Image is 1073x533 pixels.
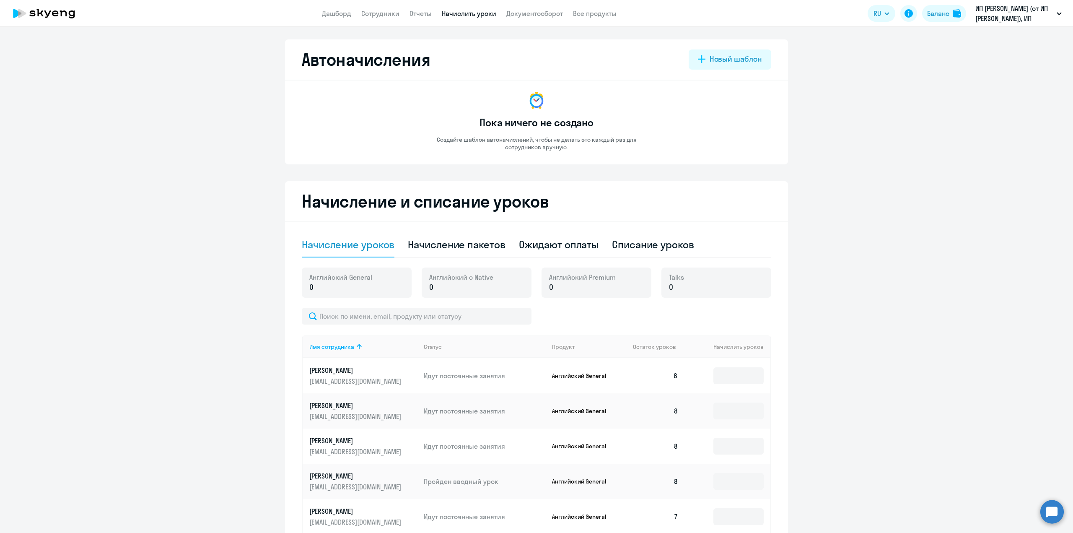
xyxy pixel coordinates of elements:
div: Начисление уроков [302,238,394,251]
div: Новый шаблон [710,54,762,65]
a: [PERSON_NAME][EMAIL_ADDRESS][DOMAIN_NAME] [309,471,417,491]
p: Пройден вводный урок [424,477,545,486]
button: Новый шаблон [689,49,771,70]
p: [EMAIL_ADDRESS][DOMAIN_NAME] [309,482,403,491]
p: Английский General [552,407,615,415]
a: Документооборот [506,9,563,18]
a: [PERSON_NAME][EMAIL_ADDRESS][DOMAIN_NAME] [309,366,417,386]
span: Английский General [309,273,372,282]
div: Остаток уроков [633,343,685,351]
a: Все продукты [573,9,617,18]
div: Статус [424,343,442,351]
h2: Начисление и списание уроков [302,191,771,211]
p: Английский General [552,513,615,520]
div: Баланс [927,8,949,18]
span: Talks [669,273,684,282]
p: Идут постоянные занятия [424,442,545,451]
a: [PERSON_NAME][EMAIL_ADDRESS][DOMAIN_NAME] [309,436,417,456]
div: Начисление пакетов [408,238,505,251]
td: 8 [626,429,685,464]
td: 8 [626,464,685,499]
p: [EMAIL_ADDRESS][DOMAIN_NAME] [309,447,403,456]
p: Английский General [552,478,615,485]
p: Создайте шаблон автоначислений, чтобы не делать это каждый раз для сотрудников вручную. [419,136,654,151]
div: Ожидают оплаты [519,238,599,251]
div: Продукт [552,343,627,351]
p: [PERSON_NAME] [309,366,403,375]
span: Английский с Native [429,273,493,282]
a: Сотрудники [361,9,399,18]
div: Продукт [552,343,575,351]
p: [EMAIL_ADDRESS][DOMAIN_NAME] [309,517,403,527]
a: Начислить уроки [442,9,496,18]
p: Английский General [552,442,615,450]
button: Балансbalance [922,5,966,22]
span: Остаток уроков [633,343,676,351]
p: Идут постоянные занятия [424,512,545,521]
th: Начислить уроков [685,335,770,358]
div: Имя сотрудника [309,343,354,351]
a: [PERSON_NAME][EMAIL_ADDRESS][DOMAIN_NAME] [309,507,417,527]
span: 0 [549,282,553,293]
p: Идут постоянные занятия [424,406,545,416]
div: Списание уроков [612,238,694,251]
p: ИП [PERSON_NAME] (от ИП [PERSON_NAME]), ИП [PERSON_NAME] [975,3,1053,23]
p: [PERSON_NAME] [309,507,403,516]
p: [PERSON_NAME] [309,471,403,481]
p: [PERSON_NAME] [309,436,403,445]
input: Поиск по имени, email, продукту или статусу [302,308,531,325]
span: RU [873,8,881,18]
div: Имя сотрудника [309,343,417,351]
a: Дашборд [322,9,351,18]
p: Английский General [552,372,615,380]
p: [PERSON_NAME] [309,401,403,410]
td: 6 [626,358,685,393]
p: Идут постоянные занятия [424,371,545,380]
span: 0 [669,282,673,293]
span: 0 [429,282,433,293]
span: 0 [309,282,314,293]
button: RU [868,5,895,22]
div: Статус [424,343,545,351]
img: no-data [526,91,547,111]
h2: Автоначисления [302,49,430,70]
a: [PERSON_NAME][EMAIL_ADDRESS][DOMAIN_NAME] [309,401,417,421]
td: 8 [626,393,685,429]
h3: Пока ничего не создано [479,116,594,129]
p: [EMAIL_ADDRESS][DOMAIN_NAME] [309,377,403,386]
span: Английский Premium [549,273,616,282]
p: [EMAIL_ADDRESS][DOMAIN_NAME] [309,412,403,421]
a: Отчеты [410,9,432,18]
img: balance [953,9,961,18]
button: ИП [PERSON_NAME] (от ИП [PERSON_NAME]), ИП [PERSON_NAME] [971,3,1066,23]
